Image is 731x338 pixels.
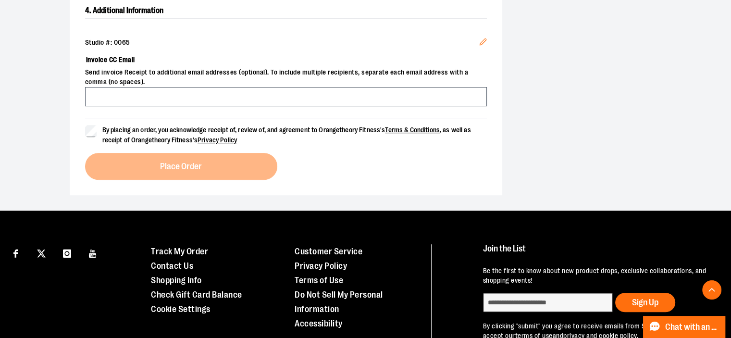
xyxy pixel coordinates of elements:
[151,290,242,300] a: Check Gift Card Balance
[85,51,487,68] label: Invoice CC Email
[85,38,487,48] div: Studio #: 0065
[643,316,726,338] button: Chat with an Expert
[471,30,495,56] button: Edit
[483,244,712,262] h4: Join the List
[102,126,471,144] span: By placing an order, you acknowledge receipt of, review of, and agreement to Orangetheory Fitness...
[151,275,202,285] a: Shopping Info
[295,319,343,328] a: Accessibility
[295,275,343,285] a: Terms of Use
[198,136,237,144] a: Privacy Policy
[59,244,75,261] a: Visit our Instagram page
[151,247,208,256] a: Track My Order
[7,244,24,261] a: Visit our Facebook page
[295,261,347,271] a: Privacy Policy
[33,244,50,261] a: Visit our X page
[665,323,719,332] span: Chat with an Expert
[483,293,613,312] input: enter email
[85,68,487,87] span: Send invoice Receipt to additional email addresses (optional). To include multiple recipients, se...
[615,293,675,312] button: Sign Up
[151,261,193,271] a: Contact Us
[702,280,721,300] button: Back To Top
[295,290,383,314] a: Do Not Sell My Personal Information
[483,266,712,286] p: Be the first to know about new product drops, exclusive collaborations, and shopping events!
[85,3,487,19] h2: 4. Additional Information
[85,125,97,137] input: By placing an order, you acknowledge receipt of, review of, and agreement to Orangetheory Fitness...
[151,304,211,314] a: Cookie Settings
[632,298,658,307] span: Sign Up
[37,249,46,258] img: Twitter
[385,126,440,134] a: Terms & Conditions
[85,244,101,261] a: Visit our Youtube page
[295,247,362,256] a: Customer Service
